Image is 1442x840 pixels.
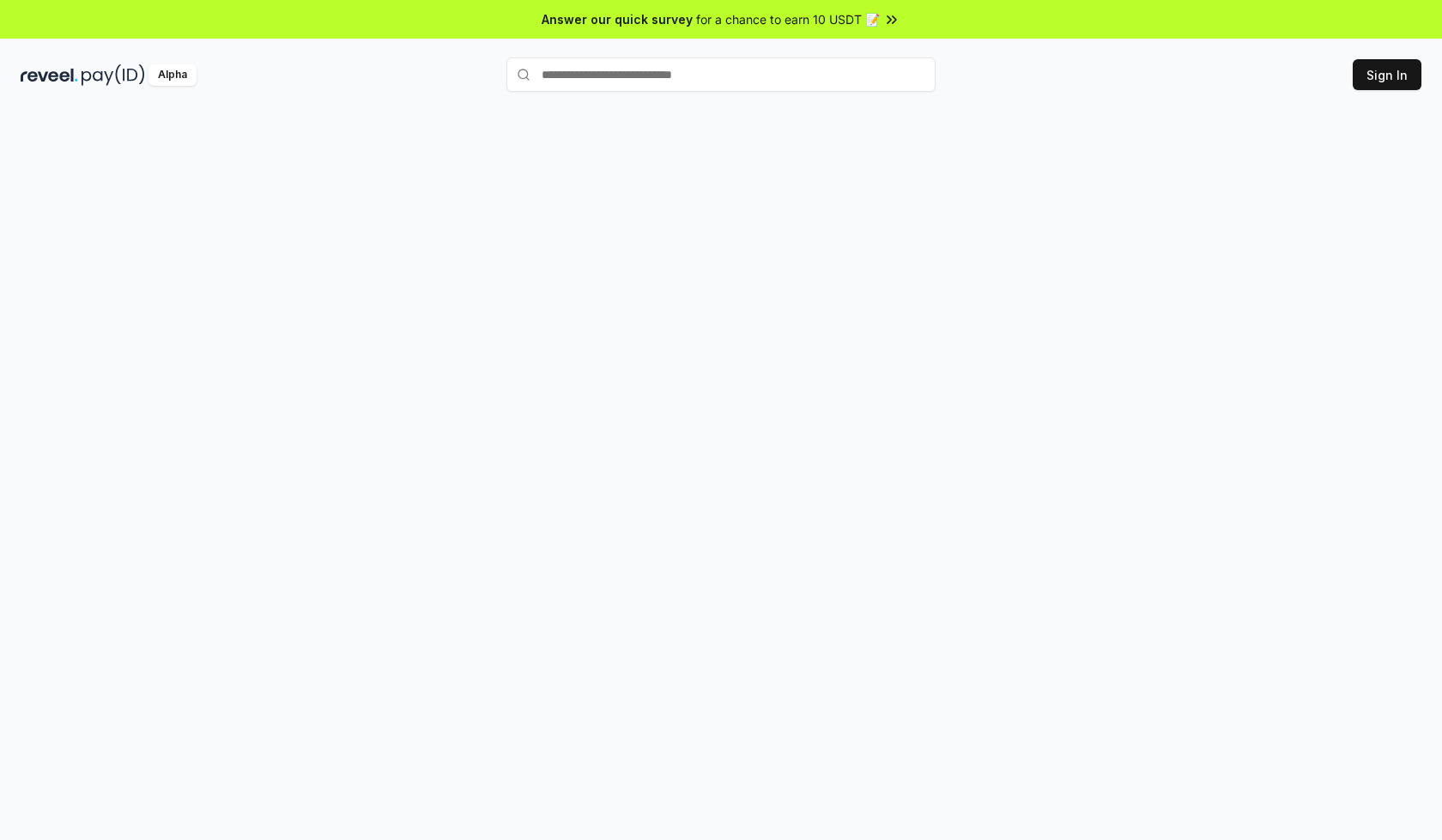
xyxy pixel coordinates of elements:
[542,10,693,28] span: Answer our quick survey
[1353,59,1421,90] button: Sign In
[21,64,78,86] img: reveel_dark
[696,10,880,28] span: for a chance to earn 10 USDT 📝
[82,64,145,86] img: pay_id
[148,64,197,86] div: Alpha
